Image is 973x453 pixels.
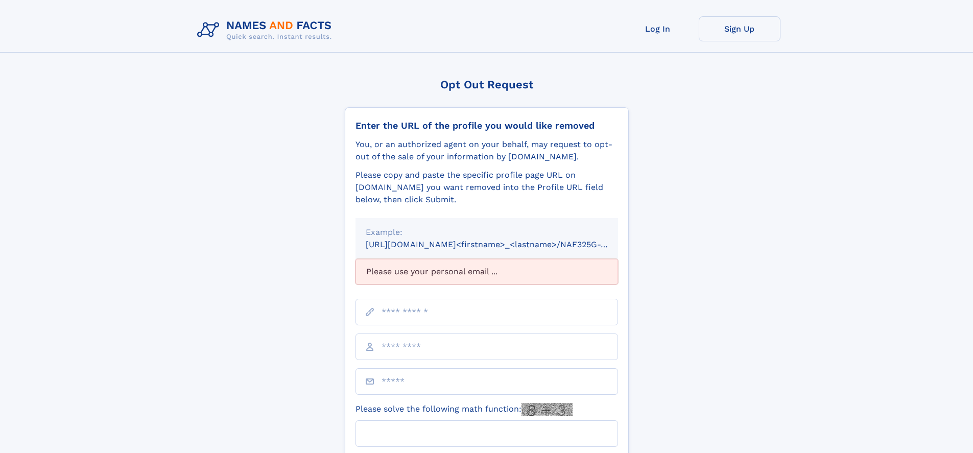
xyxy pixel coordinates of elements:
div: Opt Out Request [345,78,629,91]
div: You, or an authorized agent on your behalf, may request to opt-out of the sale of your informatio... [355,138,618,163]
small: [URL][DOMAIN_NAME]<firstname>_<lastname>/NAF325G-xxxxxxxx [366,240,637,249]
a: Sign Up [699,16,780,41]
img: Logo Names and Facts [193,16,340,44]
div: Enter the URL of the profile you would like removed [355,120,618,131]
label: Please solve the following math function: [355,403,573,416]
div: Example: [366,226,608,239]
div: Please copy and paste the specific profile page URL on [DOMAIN_NAME] you want removed into the Pr... [355,169,618,206]
div: Please use your personal email ... [355,259,618,284]
a: Log In [617,16,699,41]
